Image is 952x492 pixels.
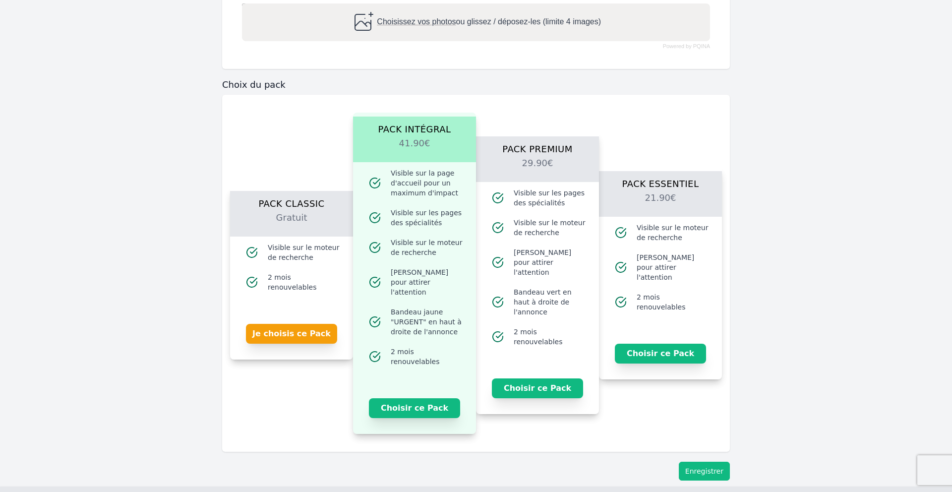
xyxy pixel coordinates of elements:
button: Je choisis ce Pack [246,324,337,344]
span: Visible sur les pages des spécialités [514,188,587,208]
button: Enregistrer [679,462,730,481]
span: 2 mois renouvelables [514,327,587,347]
button: Choisir ce Pack [615,344,706,364]
span: Visible sur le moteur de recherche [391,238,464,257]
h2: 41.90€ [365,136,464,162]
h1: Pack Classic [242,191,341,211]
h2: 21.90€ [611,191,710,217]
span: 2 mois renouvelables [268,272,341,292]
span: [PERSON_NAME] pour attirer l'attention [637,252,710,282]
span: Bandeau vert en haut à droite de l'annonce [514,287,587,317]
span: 2 mois renouvelables [391,347,464,367]
span: 2 mois renouvelables [637,292,710,312]
span: Visible sur les pages des spécialités [391,208,464,228]
a: Powered by PQINA [663,44,710,49]
span: [PERSON_NAME] pour attirer l'attention [391,267,464,297]
h2: Gratuit [242,211,341,237]
h1: Pack Premium [488,136,587,156]
button: Choisir ce Pack [369,398,460,418]
span: Visible sur le moteur de recherche [268,243,341,262]
div: ou glissez / déposez-les (limite 4 images) [351,10,601,34]
h3: Choix du pack [222,79,730,91]
span: Choisissez vos photos [377,18,456,26]
span: Visible sur la page d'accueil pour un maximum d'impact [391,168,464,198]
h2: 29.90€ [488,156,587,182]
span: Bandeau jaune "URGENT" en haut à droite de l'annonce [391,307,464,337]
h1: Pack Essentiel [611,171,710,191]
h1: Pack Intégral [365,117,464,136]
span: [PERSON_NAME] pour attirer l'attention [514,247,587,277]
button: Choisir ce Pack [492,378,583,398]
span: Visible sur le moteur de recherche [514,218,587,238]
span: Visible sur le moteur de recherche [637,223,710,243]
